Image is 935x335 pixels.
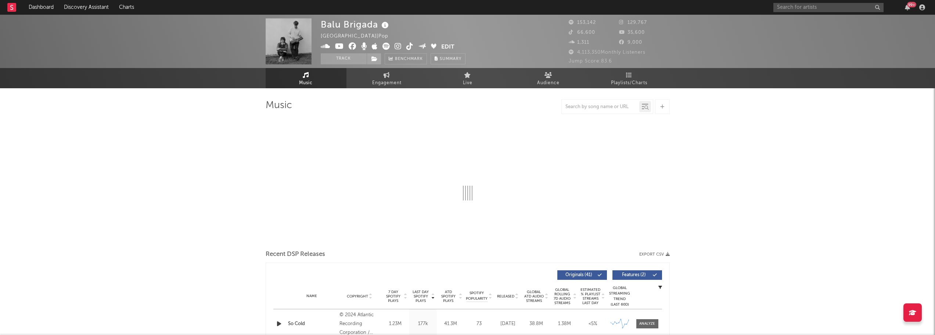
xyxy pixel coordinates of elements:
span: Benchmark [395,55,423,64]
button: Edit [441,43,454,52]
span: Originals ( 41 ) [562,273,596,277]
div: 1.23M [384,320,407,328]
span: Jump Score: 83.6 [569,59,612,64]
span: 35,600 [619,30,645,35]
a: Benchmark [385,53,427,64]
input: Search by song name or URL [562,104,639,110]
span: Live [463,79,472,88]
input: Search for artists [773,3,884,12]
button: Summary [431,53,465,64]
div: 38.8M [524,320,549,328]
span: Global ATD Audio Streams [524,290,544,303]
span: Released [497,294,514,299]
a: Playlists/Charts [589,68,670,88]
span: Copyright [347,294,368,299]
span: 66,600 [569,30,595,35]
div: 73 [466,320,492,328]
div: 99 + [907,2,916,7]
div: <5% [580,320,605,328]
span: 4,113,350 Monthly Listeners [569,50,645,55]
span: Music [299,79,313,88]
a: So Cold [288,320,336,328]
button: Features(2) [612,270,662,280]
button: Originals(41) [557,270,607,280]
a: Live [427,68,508,88]
span: Features ( 2 ) [617,273,651,277]
a: Music [266,68,346,88]
a: Audience [508,68,589,88]
span: Estimated % Playlist Streams Last Day [580,288,601,305]
span: 9,000 [619,40,642,45]
span: Audience [537,79,560,88]
span: Engagement [372,79,402,88]
button: Export CSV [639,252,670,257]
span: 129,767 [619,20,647,25]
div: [DATE] [496,320,520,328]
span: 1,311 [569,40,589,45]
span: Recent DSP Releases [266,250,325,259]
span: Last Day Spotify Plays [411,290,431,303]
span: 153,142 [569,20,596,25]
div: Name [288,293,336,299]
span: 7 Day Spotify Plays [384,290,403,303]
span: Spotify Popularity [466,291,488,302]
button: 99+ [905,4,910,10]
span: Summary [440,57,461,61]
div: 1.38M [552,320,577,328]
span: ATD Spotify Plays [439,290,458,303]
div: 177k [411,320,435,328]
div: [GEOGRAPHIC_DATA] | Pop [321,32,397,41]
span: Global Rolling 7D Audio Streams [552,288,572,305]
span: Playlists/Charts [611,79,647,88]
button: Track [321,53,367,64]
div: Global Streaming Trend (Last 60D) [609,285,631,307]
a: Engagement [346,68,427,88]
div: Balu Brigada [321,18,391,31]
div: 41.3M [439,320,463,328]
